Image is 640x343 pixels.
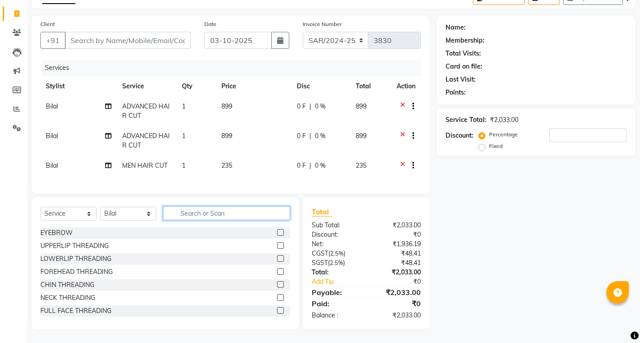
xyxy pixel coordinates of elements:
[315,102,326,111] span: 0 %
[366,239,427,249] div: ₹1,936.19
[490,115,518,125] div: ₹2,033.00
[446,131,473,140] div: Discount:
[356,102,366,110] span: 899
[446,115,486,125] div: Service Total:
[309,131,311,141] span: |
[122,132,170,149] span: ADVANCED HAIR CUT
[122,161,168,169] span: MEN HAIR CUT
[305,298,366,309] div: Paid:
[366,268,427,277] div: ₹2,033.00
[366,287,427,298] div: ₹2,033.00
[297,161,306,170] span: 0 F
[305,230,366,239] div: Discount:
[356,132,366,140] span: 899
[40,254,111,264] div: LOWERLIP THREADING
[291,76,350,96] th: Disc
[446,49,481,58] div: Total Visits:
[366,230,427,239] div: ₹0
[315,131,326,141] span: 0 %
[312,207,332,217] span: Total
[366,311,427,320] div: ₹2,033.00
[305,268,366,277] div: Total:
[305,277,376,287] a: Add Tip
[315,161,326,170] span: 0 %
[221,102,232,110] span: 899
[446,62,482,71] div: Card on file:
[40,280,94,290] div: CHIN THREADING
[182,161,185,169] span: 1
[46,161,58,169] span: Bilal
[366,298,427,309] div: ₹0
[40,20,55,28] label: Client
[305,311,366,320] div: Balance :
[46,102,58,110] span: Bilal
[446,36,485,45] div: Membership:
[356,161,366,169] span: 235
[446,75,476,84] div: Last Visit:
[391,76,421,96] th: Action
[40,293,95,303] div: NECK THREADING
[40,76,117,96] th: Stylist
[122,102,170,120] span: ADVANCED HAIR CUT
[204,20,216,28] label: Date
[309,102,311,111] span: |
[297,102,306,111] span: 0 F
[163,206,290,220] input: Search or Scan
[40,267,113,277] div: FOREHEAD THREADING
[117,76,177,96] th: Service
[216,76,291,96] th: Price
[40,241,109,251] div: UPPERLIP THREADING
[446,88,466,97] div: Points:
[330,259,343,266] span: 2.5%
[376,277,428,287] div: ₹0
[46,132,58,140] span: Bilal
[305,239,366,249] div: Net:
[366,258,427,268] div: ₹48.41
[40,228,73,238] div: EYEBROW
[312,249,328,257] span: CGST
[297,131,306,141] span: 0 F
[446,23,466,32] div: Name:
[177,76,216,96] th: Qty
[305,249,366,258] div: ( )
[305,287,366,298] div: Payable:
[366,249,427,258] div: ₹48.41
[65,32,191,49] input: Search by Name/Mobile/Email/Code
[221,132,232,140] span: 899
[305,258,366,268] div: ( )
[221,161,232,169] span: 235
[303,20,342,28] label: Invoice Number
[489,142,503,150] label: Fixed
[489,130,518,139] label: Percentage
[40,306,111,316] div: FULL FACE THREADING
[309,161,311,170] span: |
[305,221,366,230] div: Sub Total:
[40,32,66,49] button: +91
[366,221,427,230] div: ₹2,033.00
[312,259,328,267] span: SGST
[41,60,428,76] div: Services
[182,132,185,140] span: 1
[330,250,344,257] span: 2.5%
[350,76,391,96] th: Total
[182,102,185,110] span: 1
